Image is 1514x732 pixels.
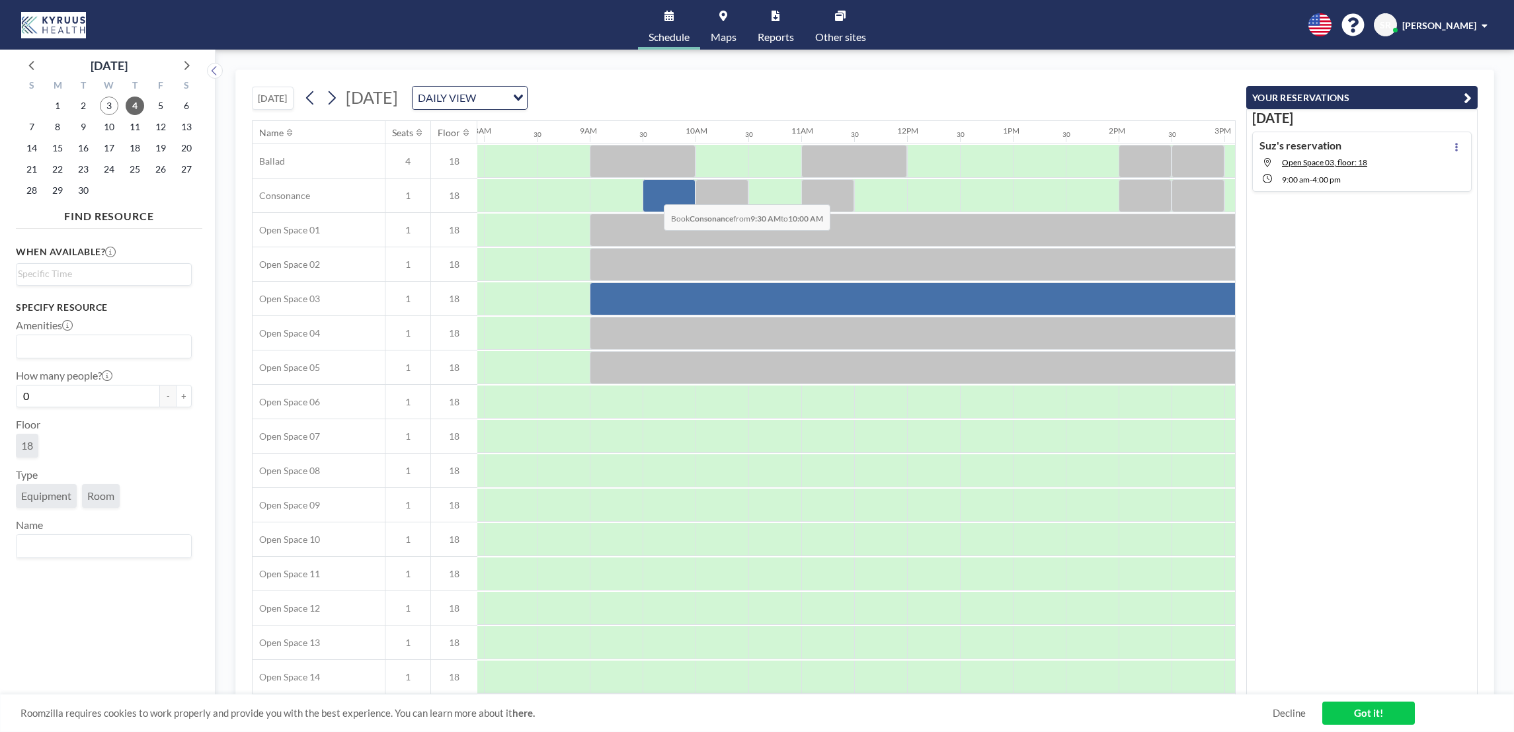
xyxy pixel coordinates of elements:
label: Name [16,518,43,532]
span: 18 [431,671,477,683]
span: Open Space 14 [253,671,320,683]
button: + [176,385,192,407]
span: Open Space 02 [253,259,320,270]
b: 9:30 AM [750,214,781,224]
span: Friday, September 12, 2025 [151,118,170,136]
span: [DATE] [346,87,398,107]
span: 1 [385,362,430,374]
span: Monday, September 8, 2025 [48,118,67,136]
span: 9:00 AM [1282,175,1310,184]
a: Decline [1273,707,1306,719]
span: 18 [431,362,477,374]
div: 9AM [580,126,597,136]
span: Monday, September 1, 2025 [48,97,67,115]
button: [DATE] [252,87,294,110]
span: Saturday, September 13, 2025 [177,118,196,136]
span: Thursday, September 11, 2025 [126,118,144,136]
span: Wednesday, September 3, 2025 [100,97,118,115]
span: Wednesday, September 24, 2025 [100,160,118,179]
span: SR [1380,19,1391,31]
div: W [97,78,122,95]
span: Open Space 06 [253,396,320,408]
span: 1 [385,327,430,339]
span: Sunday, September 7, 2025 [22,118,41,136]
h3: [DATE] [1252,110,1472,126]
span: 18 [431,499,477,511]
span: 18 [431,327,477,339]
span: 18 [431,259,477,270]
span: Monday, September 29, 2025 [48,181,67,200]
span: 18 [431,568,477,580]
div: Search for option [17,335,191,358]
span: 1 [385,259,430,270]
div: 8AM [474,126,491,136]
span: Open Space 03 [253,293,320,305]
span: 1 [385,190,430,202]
div: Search for option [413,87,527,109]
span: Thursday, September 25, 2025 [126,160,144,179]
a: Got it! [1322,702,1415,725]
span: Open Space 01 [253,224,320,236]
span: 18 [431,396,477,408]
span: Book from to [664,204,830,231]
span: Schedule [649,32,690,42]
span: Open Space 07 [253,430,320,442]
span: 1 [385,396,430,408]
div: Seats [392,127,413,139]
input: Search for option [18,266,184,281]
label: Amenities [16,319,73,332]
span: Tuesday, September 23, 2025 [74,160,93,179]
span: Open Space 10 [253,534,320,546]
h3: Specify resource [16,302,192,313]
span: Consonance [253,190,310,202]
span: Friday, September 5, 2025 [151,97,170,115]
span: 18 [431,155,477,167]
span: 18 [431,224,477,236]
div: F [147,78,173,95]
span: 1 [385,224,430,236]
span: 1 [385,293,430,305]
div: 30 [639,130,647,139]
button: - [160,385,176,407]
span: Friday, September 26, 2025 [151,160,170,179]
div: S [19,78,45,95]
div: Name [259,127,284,139]
b: Consonance [690,214,733,224]
div: 30 [957,130,965,139]
div: S [173,78,199,95]
span: 18 [431,293,477,305]
span: 4 [385,155,430,167]
span: Saturday, September 6, 2025 [177,97,196,115]
div: 30 [1168,130,1176,139]
div: 2PM [1109,126,1125,136]
img: organization-logo [21,12,86,38]
span: 18 [431,637,477,649]
span: Open Space 08 [253,465,320,477]
span: 1 [385,568,430,580]
span: Ballad [253,155,285,167]
span: Saturday, September 27, 2025 [177,160,196,179]
button: YOUR RESERVATIONS [1246,86,1478,109]
span: 18 [431,534,477,546]
div: 30 [851,130,859,139]
span: [PERSON_NAME] [1402,20,1476,31]
span: Monday, September 22, 2025 [48,160,67,179]
div: 3PM [1215,126,1231,136]
span: Room [87,489,114,503]
span: Saturday, September 20, 2025 [177,139,196,157]
label: How many people? [16,369,112,382]
h4: Suz's reservation [1259,139,1341,152]
div: Floor [438,127,460,139]
span: 1 [385,671,430,683]
span: Open Space 12 [253,602,320,614]
label: Floor [16,418,40,431]
div: T [122,78,147,95]
div: Search for option [17,535,191,557]
span: 4:00 PM [1312,175,1341,184]
span: Sunday, September 28, 2025 [22,181,41,200]
div: 12PM [897,126,918,136]
a: here. [512,707,535,719]
div: 30 [1062,130,1070,139]
input: Search for option [480,89,505,106]
span: Open Space 03, floor: 18 [1282,157,1367,167]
